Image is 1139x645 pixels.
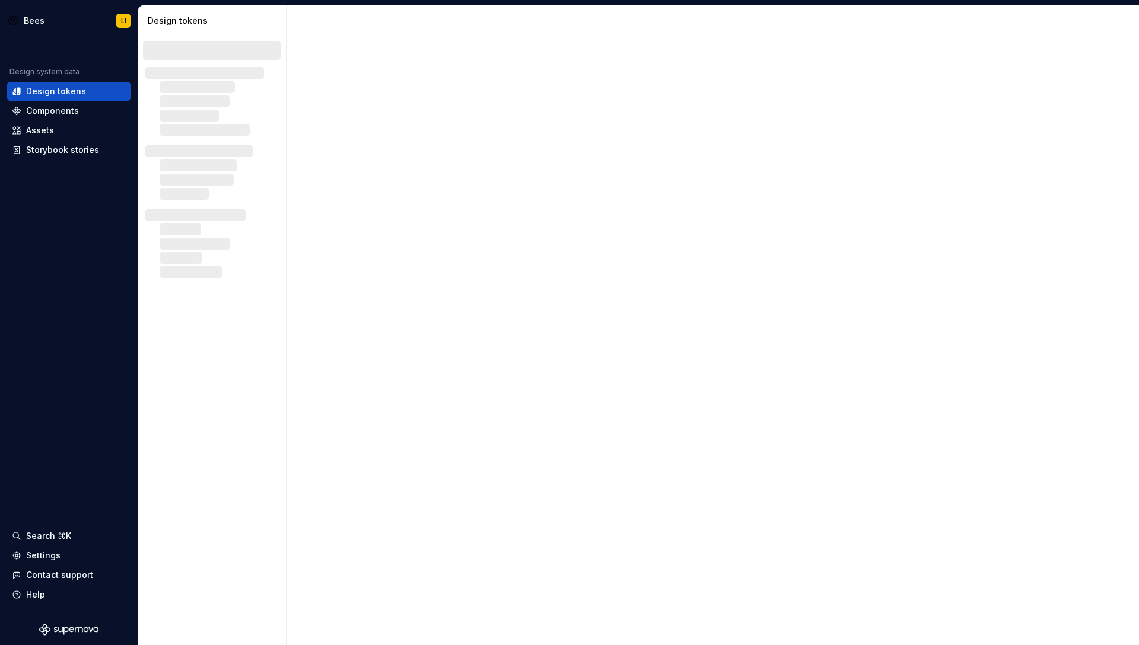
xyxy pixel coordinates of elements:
svg: Supernova Logo [39,624,98,636]
div: Storybook stories [26,144,99,156]
a: Storybook stories [7,141,131,159]
a: Settings [7,546,131,565]
div: Contact support [26,569,93,581]
a: Design tokens [7,82,131,101]
div: Help [26,589,45,601]
button: BeesLI [2,8,135,33]
div: Design tokens [148,15,281,27]
div: Search ⌘K [26,530,71,542]
div: Bees [24,15,44,27]
a: Components [7,101,131,120]
div: Design system data [9,67,79,76]
div: Design tokens [26,85,86,97]
a: Assets [7,121,131,140]
div: LI [121,16,126,25]
div: Settings [26,550,61,561]
div: Assets [26,124,54,136]
button: Help [7,585,131,604]
button: Search ⌘K [7,526,131,545]
button: Contact support [7,566,131,585]
div: Components [26,105,79,117]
